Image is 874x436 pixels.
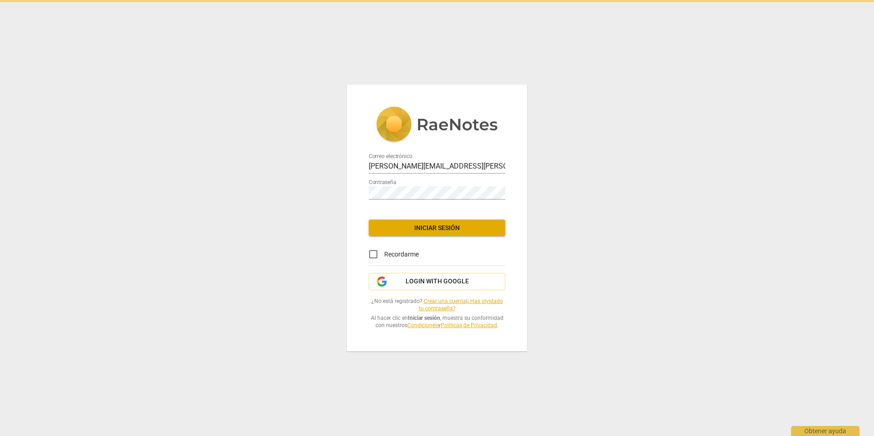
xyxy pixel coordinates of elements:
a: Políticas de Privacidad [441,322,497,328]
label: Correo electrónico [369,154,412,159]
span: Iniciar sesión [376,224,498,233]
b: Iniciar sesión [408,315,440,321]
button: Iniciar sesión [369,220,505,236]
span: Login with Google [406,277,469,286]
div: Obtener ayuda [791,426,859,436]
a: Condiciones [407,322,438,328]
a: ¿Has olvidado tu contraseña? [419,298,503,312]
img: 5ac2273c67554f335776073100b6d88f.svg [376,107,498,144]
span: Recordarme [384,250,419,259]
span: ¿No está registrado? | [369,298,505,313]
a: Crear una cuenta [424,298,466,304]
span: Al hacer clic en , muestra su conformidad con nuestros y . [369,314,505,329]
label: Contraseña [369,180,396,185]
button: Login with Google [369,273,505,290]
